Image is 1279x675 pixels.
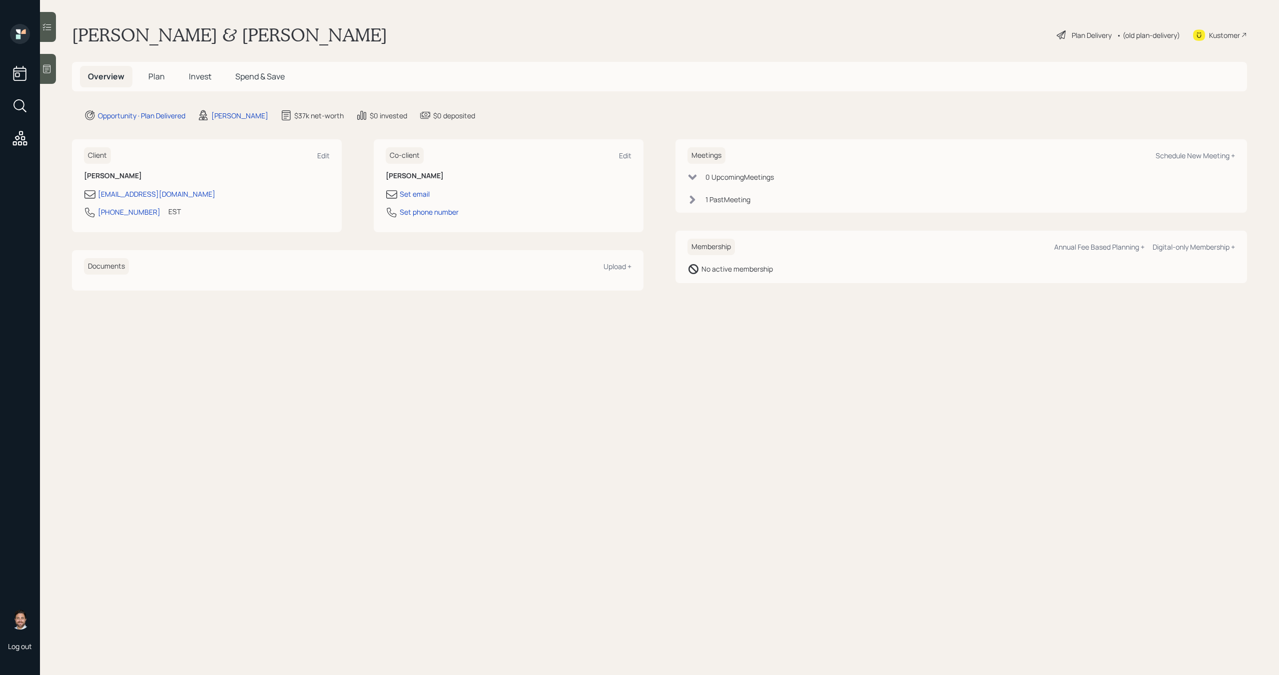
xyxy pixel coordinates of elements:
div: [PERSON_NAME] [211,110,268,121]
div: EST [168,206,181,217]
div: Edit [619,151,632,160]
div: Opportunity · Plan Delivered [98,110,185,121]
div: No active membership [701,264,773,274]
div: Set email [400,189,430,199]
div: Annual Fee Based Planning + [1054,242,1145,252]
div: Set phone number [400,207,459,217]
h1: [PERSON_NAME] & [PERSON_NAME] [72,24,387,46]
div: Upload + [604,262,632,271]
span: Overview [88,71,124,82]
div: • (old plan-delivery) [1117,30,1180,40]
h6: Meetings [687,147,725,164]
span: Spend & Save [235,71,285,82]
span: Invest [189,71,211,82]
div: $0 invested [370,110,407,121]
h6: Membership [687,239,735,255]
div: Edit [317,151,330,160]
span: Plan [148,71,165,82]
div: Kustomer [1209,30,1240,40]
div: 0 Upcoming Meeting s [705,172,774,182]
div: 1 Past Meeting [705,194,750,205]
h6: [PERSON_NAME] [386,172,632,180]
div: Log out [8,642,32,651]
div: [EMAIL_ADDRESS][DOMAIN_NAME] [98,189,215,199]
h6: Client [84,147,111,164]
div: Digital-only Membership + [1153,242,1235,252]
h6: Documents [84,258,129,275]
h6: [PERSON_NAME] [84,172,330,180]
img: michael-russo-headshot.png [10,610,30,630]
div: Schedule New Meeting + [1156,151,1235,160]
h6: Co-client [386,147,424,164]
div: $0 deposited [433,110,475,121]
div: Plan Delivery [1072,30,1112,40]
div: [PHONE_NUMBER] [98,207,160,217]
div: $37k net-worth [294,110,344,121]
